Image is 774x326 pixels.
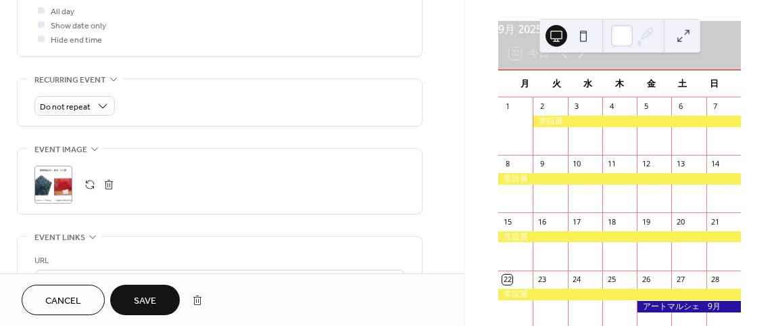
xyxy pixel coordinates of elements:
div: 金 [635,70,667,97]
span: Event image [34,143,87,157]
div: 2 [537,101,547,112]
div: 19 [641,216,651,227]
span: Hide end time [51,33,102,47]
div: 28 [710,275,721,285]
div: 1 [502,101,512,112]
div: 水 [572,70,604,97]
div: 常設展 [498,289,741,300]
div: アートマルシェ 9月 [637,301,741,312]
div: 27 [675,275,685,285]
div: 3 [572,101,582,112]
div: 24 [572,275,582,285]
div: 5 [641,101,651,112]
div: 常設展 [498,173,741,185]
div: 18 [606,216,616,227]
div: ; [34,166,72,204]
div: 6 [675,101,685,112]
span: Event links [34,231,85,245]
div: URL [34,254,402,268]
div: 16 [537,216,547,227]
div: 13 [675,159,685,169]
div: 12 [641,159,651,169]
div: 10 [572,159,582,169]
div: 9月 2025 [498,21,741,37]
div: 常設展 [498,231,741,243]
div: 土 [667,70,699,97]
span: Show date only [51,19,106,33]
button: Cancel [22,285,105,315]
span: Cancel [45,294,81,308]
div: 9 [537,159,547,169]
div: 11 [606,159,616,169]
div: 20 [675,216,685,227]
span: Save [134,294,156,308]
div: 17 [572,216,582,227]
div: 23 [537,275,547,285]
div: 14 [710,159,721,169]
div: 4 [606,101,616,112]
span: Recurring event [34,73,106,87]
div: 常設展 [533,116,741,127]
div: 7 [710,101,721,112]
button: Save [110,285,180,315]
div: 月 [509,70,541,97]
span: All day [51,5,74,19]
div: 25 [606,275,616,285]
div: 15 [502,216,512,227]
div: 火 [541,70,573,97]
div: 26 [641,275,651,285]
span: Do not repeat [40,99,91,115]
div: 木 [604,70,635,97]
div: 日 [698,70,730,97]
div: 22 [502,275,512,285]
div: 21 [710,216,721,227]
div: 8 [502,159,512,169]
